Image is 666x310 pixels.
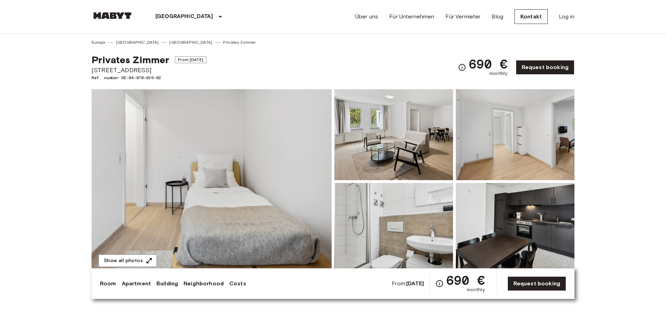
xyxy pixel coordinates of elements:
[559,12,574,21] a: Log in
[507,276,566,291] a: Request booking
[116,39,159,45] a: [GEOGRAPHIC_DATA]
[92,54,169,66] span: Privates Zimmer
[489,70,507,77] span: monthly
[92,39,105,45] a: Europa
[99,254,157,267] button: Show all photos
[334,89,453,180] img: Picture of unit DE-04-070-026-02
[467,286,485,293] span: monthly
[92,75,206,81] span: Ref. number DE-04-070-026-02
[122,279,151,288] a: Apartment
[435,279,444,288] svg: Check cost overview for full price breakdown. Please note that discounts apply to new joiners onl...
[406,280,424,287] b: [DATE]
[392,280,424,287] span: From:
[458,63,466,72] svg: Check cost overview for full price breakdown. Please note that discounts apply to new joiners onl...
[389,12,434,21] a: Für Unternehmen
[456,183,574,274] img: Picture of unit DE-04-070-026-02
[156,279,178,288] a: Building
[92,89,332,274] img: Marketing picture of unit DE-04-070-026-02
[100,279,116,288] a: Room
[229,279,246,288] a: Costs
[92,12,133,19] img: Habyt
[183,279,224,288] a: Neighborhood
[355,12,378,21] a: Über uns
[169,39,212,45] a: [GEOGRAPHIC_DATA]
[492,12,503,21] a: Blog
[334,183,453,274] img: Picture of unit DE-04-070-026-02
[469,58,507,70] span: 690 €
[516,60,574,75] a: Request booking
[446,274,485,286] span: 690 €
[92,66,206,75] span: [STREET_ADDRESS]
[456,89,574,180] img: Picture of unit DE-04-070-026-02
[175,56,206,63] span: From [DATE]
[223,39,256,45] a: Privates Zimmer
[445,12,480,21] a: Für Vermieter
[155,12,213,21] p: [GEOGRAPHIC_DATA]
[514,9,548,24] a: Kontakt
